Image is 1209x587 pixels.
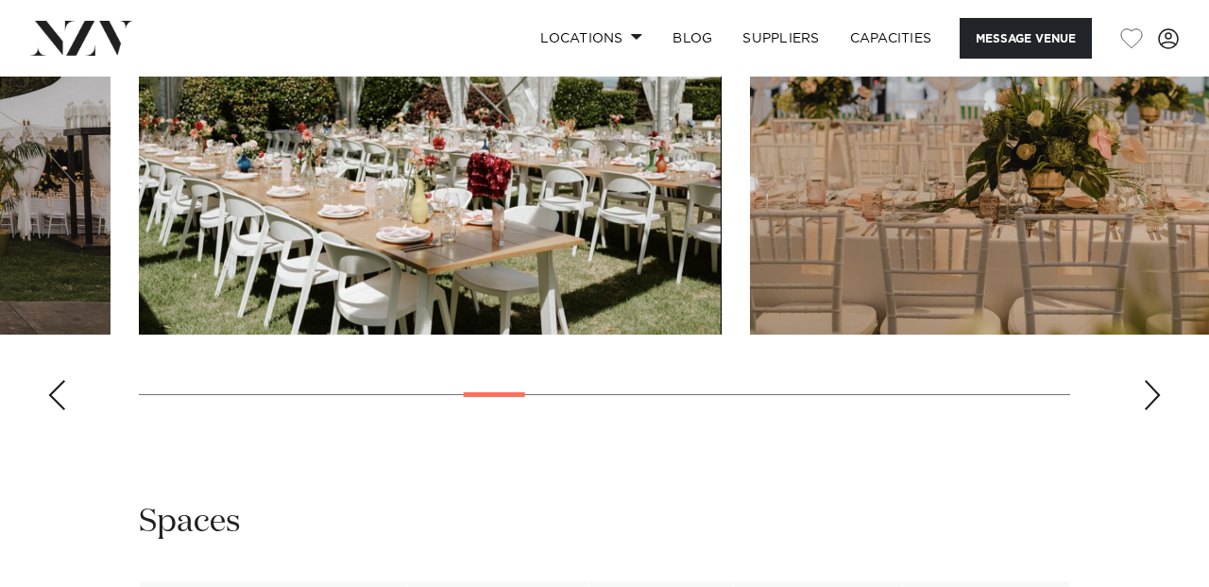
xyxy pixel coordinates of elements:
a: SUPPLIERS [727,18,834,59]
a: Locations [525,18,657,59]
h2: Spaces [139,501,241,544]
a: Capacities [835,18,947,59]
img: nzv-logo.png [30,21,133,55]
button: Message Venue [960,18,1092,59]
a: BLOG [657,18,727,59]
